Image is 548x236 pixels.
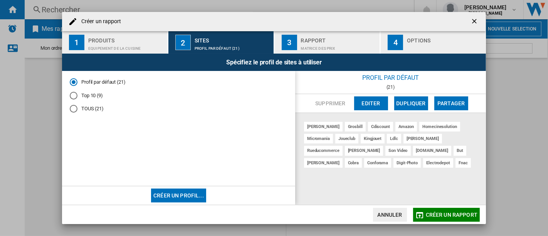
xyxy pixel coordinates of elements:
[423,158,453,168] div: electrodepot
[385,146,410,155] div: son video
[364,158,391,168] div: conforama
[381,31,486,54] button: 4 Options
[304,146,343,155] div: rueducommerce
[77,18,121,25] h4: Créer un rapport
[88,42,164,51] div: Equipement de la cuisine
[368,122,393,131] div: cdiscount
[426,212,477,218] span: Créer un rapport
[413,146,452,155] div: [DOMAIN_NAME]
[70,92,287,99] md-radio-button: Top 10 (9)
[454,146,466,155] div: but
[394,96,428,110] button: Dupliquer
[62,54,486,71] div: Spécifiez le profil de sites à utiliser
[345,158,362,168] div: cobra
[313,96,348,110] button: Supprimer
[456,158,471,168] div: fnac
[275,31,381,54] button: 3 Rapport Matrice des prix
[354,96,388,110] button: Editer
[168,31,274,54] button: 2 Sites Profil par défaut (21)
[195,34,271,42] div: Sites
[304,158,343,168] div: [PERSON_NAME]
[195,42,271,51] div: Profil par défaut (21)
[70,105,287,113] md-radio-button: TOUS (21)
[467,14,483,29] button: getI18NText('BUTTONS.CLOSE_DIALOG')
[335,134,358,143] div: joueclub
[295,84,486,90] div: (21)
[151,189,206,202] button: Créer un profil...
[282,35,297,50] div: 3
[413,208,480,222] button: Créer un rapport
[419,122,460,131] div: homecinesolution
[388,35,403,50] div: 4
[471,17,480,27] ng-md-icon: getI18NText('BUTTONS.CLOSE_DIALOG')
[345,146,383,155] div: [PERSON_NAME]
[175,35,191,50] div: 2
[70,79,287,86] md-radio-button: Profil par défaut (21)
[295,71,486,84] div: Profil par défaut
[62,31,168,54] button: 1 Produits Equipement de la cuisine
[304,122,343,131] div: [PERSON_NAME]
[403,134,442,143] div: [PERSON_NAME]
[373,208,407,222] button: Annuler
[301,34,377,42] div: Rapport
[361,134,385,143] div: kingjouet
[434,96,468,110] button: Partager
[69,35,84,50] div: 1
[395,122,417,131] div: amazon
[304,134,333,143] div: micromania
[393,158,421,168] div: digit-photo
[88,34,164,42] div: Produits
[387,134,401,143] div: ldlc
[301,42,377,51] div: Matrice des prix
[345,122,366,131] div: grosbill
[407,34,483,42] div: Options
